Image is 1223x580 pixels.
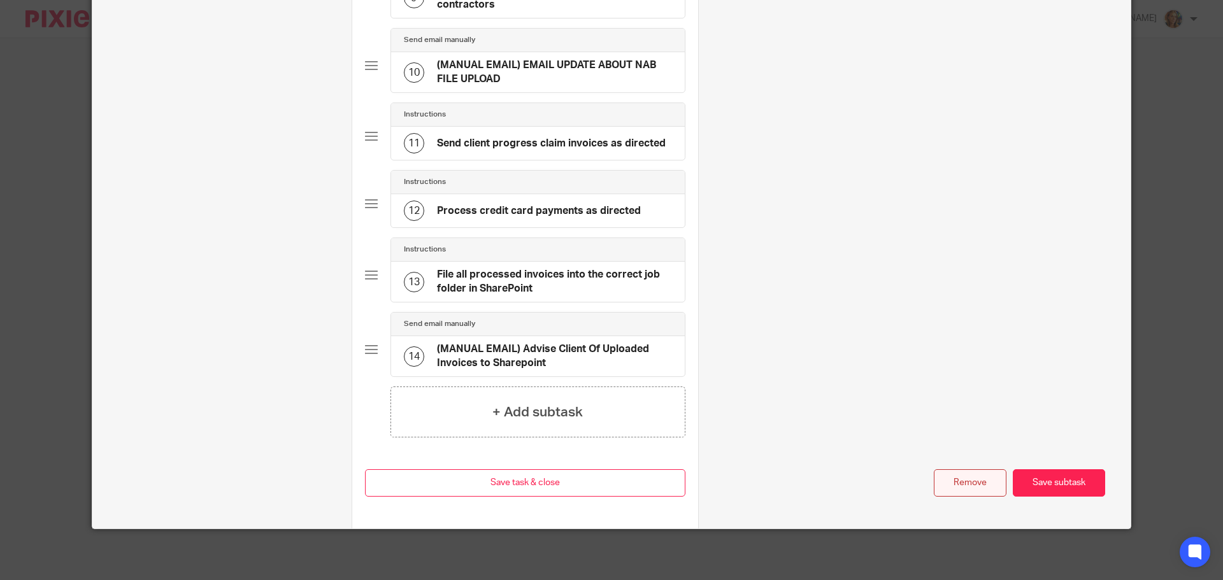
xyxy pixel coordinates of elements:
[404,133,424,153] div: 11
[934,469,1006,497] button: Remove
[404,177,446,187] h4: Instructions
[404,272,424,292] div: 13
[404,319,475,329] h4: Send email manually
[437,204,641,218] h4: Process credit card payments as directed
[404,201,424,221] div: 12
[404,244,446,255] h4: Instructions
[437,137,666,150] h4: Send client progress claim invoices as directed
[404,62,424,83] div: 10
[437,59,672,86] h4: (MANUAL EMAIL) EMAIL UPDATE ABOUT NAB FILE UPLOAD
[404,346,424,367] div: 14
[404,35,475,45] h4: Send email manually
[437,343,672,370] h4: (MANUAL EMAIL) Advise Client Of Uploaded Invoices to Sharepoint
[365,469,685,497] button: Save task & close
[437,268,672,295] h4: File all processed invoices into the correct job folder in SharePoint
[492,402,583,422] h4: + Add subtask
[404,110,446,120] h4: Instructions
[1013,469,1105,497] button: Save subtask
